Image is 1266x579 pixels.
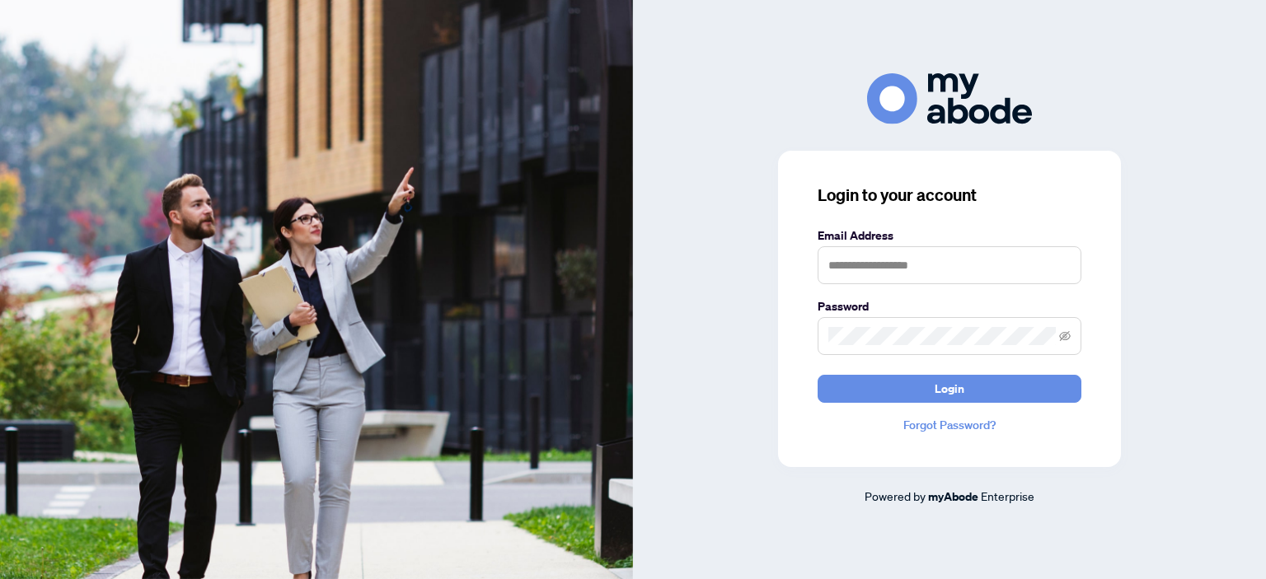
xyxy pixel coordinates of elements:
[818,375,1081,403] button: Login
[818,184,1081,207] h3: Login to your account
[981,488,1034,503] span: Enterprise
[867,73,1032,124] img: ma-logo
[818,226,1081,245] label: Email Address
[928,488,978,506] a: myAbode
[865,488,926,503] span: Powered by
[935,376,964,402] span: Login
[818,297,1081,315] label: Password
[818,416,1081,434] a: Forgot Password?
[1059,330,1071,342] span: eye-invisible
